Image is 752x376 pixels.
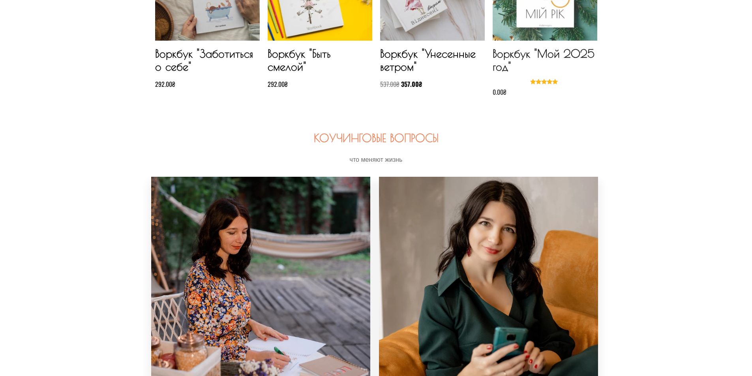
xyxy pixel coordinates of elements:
font: Воркбук "Заботиться о себе" [155,47,253,73]
font: ₴ [172,79,175,89]
font: 537.00 [380,79,396,89]
font: 0.00 [493,87,503,97]
font: КОУЧИНГОВЫЕ ВОПРОСЫ [314,131,439,144]
div: Оценка в 5.00 из 5 [530,79,559,84]
font: 292.00 [155,79,172,89]
font: 292.00 [268,79,285,89]
font: 357.00 [401,79,419,89]
font: ₴ [396,79,399,89]
font: ₴ [419,79,422,89]
font: Воркбук "Мой 2025 год" [493,47,594,73]
font: ₴ [285,79,288,89]
font: Воркбук "Быть смелой" [268,47,331,73]
font: ₴ [503,87,506,97]
font: что меняют жизнь [350,156,403,163]
font: Воркбук "Унесенные ветром" [380,47,476,73]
